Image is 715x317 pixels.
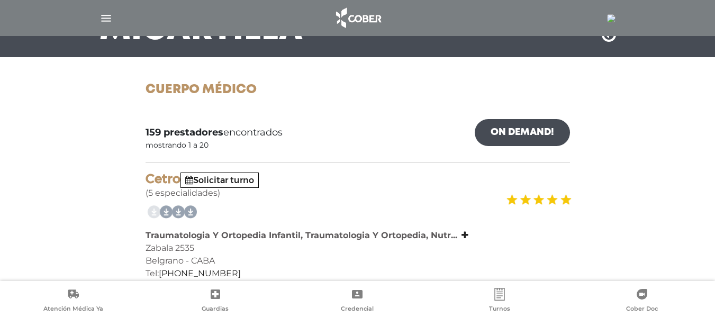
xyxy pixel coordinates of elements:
span: Cober Doc [626,305,658,314]
h4: Cetro [146,171,570,187]
b: 159 prestadores [146,126,223,138]
a: Cober Doc [571,288,713,315]
a: Credencial [286,288,429,315]
a: Solicitar turno [185,175,254,185]
img: 24613 [607,14,616,23]
span: Credencial [341,305,374,314]
img: Cober_menu-lines-white.svg [99,12,113,25]
h3: Mi Cartilla [99,17,303,44]
div: Tel: [146,267,570,280]
div: Belgrano - CABA [146,255,570,267]
div: whatsapp: [146,280,570,293]
a: On Demand! [475,119,570,146]
b: Traumatologia Y Ortopedia Infantil, Traumatologia Y Ortopedia, Nutr... [146,230,457,240]
h1: Cuerpo Médico [146,83,570,98]
div: Zabala 2535 [146,242,570,255]
span: encontrados [146,125,283,140]
img: logo_cober_home-white.png [330,5,386,31]
a: Atención Médica Ya [2,288,144,315]
a: Turnos [429,288,571,315]
span: Turnos [489,305,510,314]
img: estrellas_badge.png [505,188,572,212]
div: (5 especialidades) [146,171,570,200]
span: Guardias [202,305,229,314]
a: Guardias [144,288,287,315]
a: [PHONE_NUMBER] [159,268,241,278]
div: mostrando 1 a 20 [146,140,209,151]
span: Atención Médica Ya [43,305,103,314]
